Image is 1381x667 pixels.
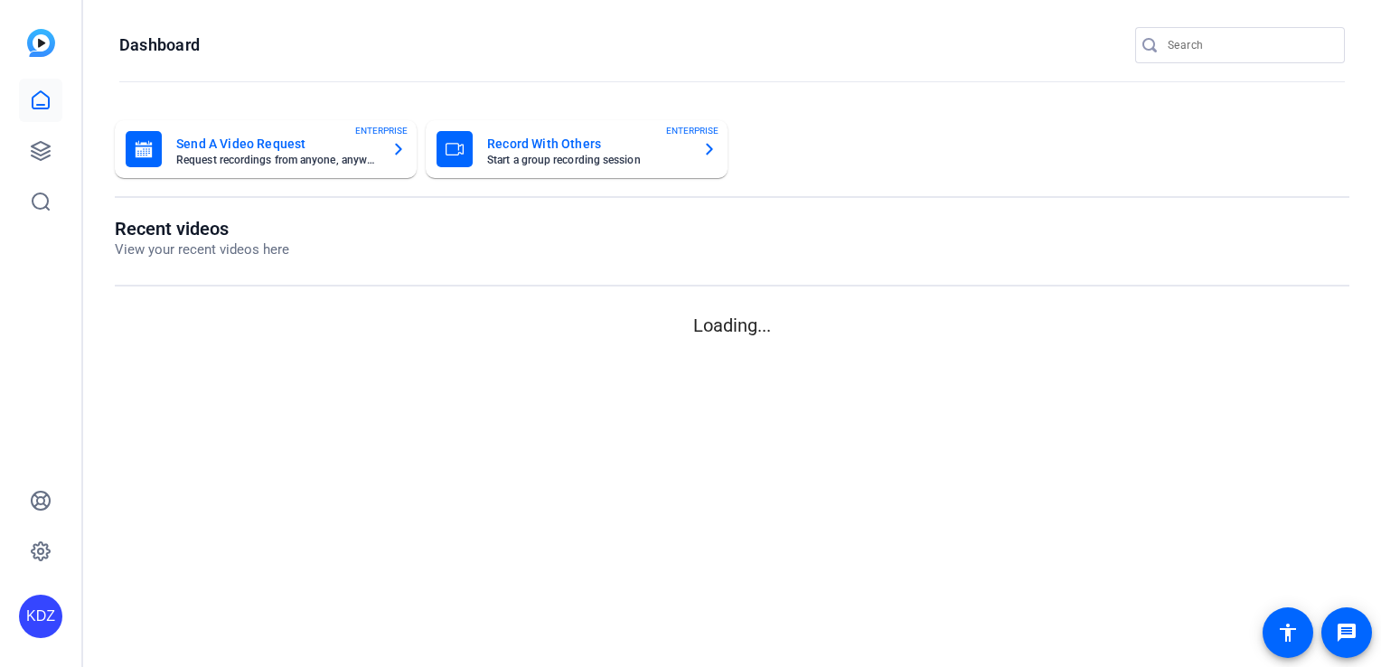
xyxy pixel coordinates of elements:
div: KDZ [19,595,62,638]
p: Loading... [115,312,1349,339]
span: ENTERPRISE [355,124,408,137]
h1: Dashboard [119,34,200,56]
input: Search [1168,34,1330,56]
mat-card-subtitle: Start a group recording session [487,155,688,165]
button: Record With OthersStart a group recording sessionENTERPRISE [426,120,728,178]
button: Send A Video RequestRequest recordings from anyone, anywhereENTERPRISE [115,120,417,178]
mat-card-subtitle: Request recordings from anyone, anywhere [176,155,377,165]
span: ENTERPRISE [666,124,719,137]
mat-card-title: Record With Others [487,133,688,155]
mat-icon: accessibility [1277,622,1299,644]
mat-card-title: Send A Video Request [176,133,377,155]
h1: Recent videos [115,218,289,240]
img: blue-gradient.svg [27,29,55,57]
mat-icon: message [1336,622,1358,644]
p: View your recent videos here [115,240,289,260]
